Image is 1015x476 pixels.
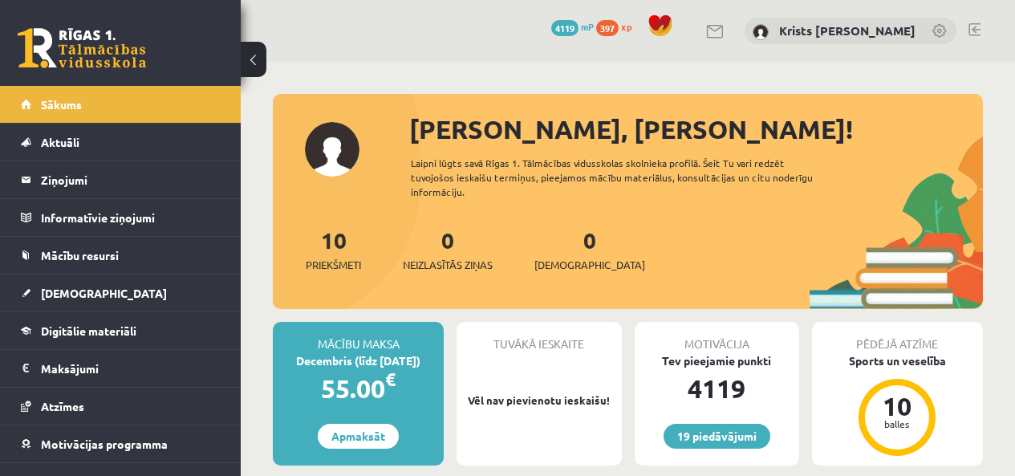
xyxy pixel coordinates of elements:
a: Sports un veselība 10 balles [812,352,983,458]
div: Sports un veselība [812,352,983,369]
div: Decembris (līdz [DATE]) [273,352,444,369]
a: [DEMOGRAPHIC_DATA] [21,275,221,311]
a: Motivācijas programma [21,425,221,462]
a: 19 piedāvājumi [664,424,770,449]
a: Maksājumi [21,350,221,387]
div: Tuvākā ieskaite [457,322,621,352]
a: 0[DEMOGRAPHIC_DATA] [534,226,645,273]
span: Aktuāli [41,135,79,149]
span: Neizlasītās ziņas [403,257,493,273]
span: Digitālie materiāli [41,323,136,338]
span: Sākums [41,97,82,112]
a: Rīgas 1. Tālmācības vidusskola [18,28,146,68]
a: Atzīmes [21,388,221,425]
span: [DEMOGRAPHIC_DATA] [41,286,167,300]
span: [DEMOGRAPHIC_DATA] [534,257,645,273]
img: Krists Andrejs Zeile [753,24,769,40]
a: Krists [PERSON_NAME] [779,22,916,39]
div: [PERSON_NAME], [PERSON_NAME]! [409,110,983,148]
span: mP [581,20,594,33]
a: 0Neizlasītās ziņas [403,226,493,273]
div: Mācību maksa [273,322,444,352]
div: Pēdējā atzīme [812,322,983,352]
span: 397 [596,20,619,36]
a: Ziņojumi [21,161,221,198]
a: Informatīvie ziņojumi [21,199,221,236]
span: xp [621,20,631,33]
span: 4119 [551,20,579,36]
div: 4119 [635,369,799,408]
a: 4119 mP [551,20,594,33]
a: Digitālie materiāli [21,312,221,349]
a: 10Priekšmeti [306,226,361,273]
a: Aktuāli [21,124,221,161]
span: Priekšmeti [306,257,361,273]
div: 10 [873,393,921,419]
div: Laipni lūgts savā Rīgas 1. Tālmācības vidusskolas skolnieka profilā. Šeit Tu vari redzēt tuvojošo... [411,156,837,199]
legend: Ziņojumi [41,161,221,198]
a: Apmaksāt [318,424,399,449]
legend: Maksājumi [41,350,221,387]
span: € [385,368,396,391]
span: Motivācijas programma [41,437,168,451]
span: Atzīmes [41,399,84,413]
a: Mācību resursi [21,237,221,274]
div: Motivācija [635,322,799,352]
a: Sākums [21,86,221,123]
span: Mācību resursi [41,248,119,262]
legend: Informatīvie ziņojumi [41,199,221,236]
div: balles [873,419,921,429]
div: Tev pieejamie punkti [635,352,799,369]
p: Vēl nav pievienotu ieskaišu! [465,393,613,409]
a: 397 xp [596,20,639,33]
div: 55.00 [273,369,444,408]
